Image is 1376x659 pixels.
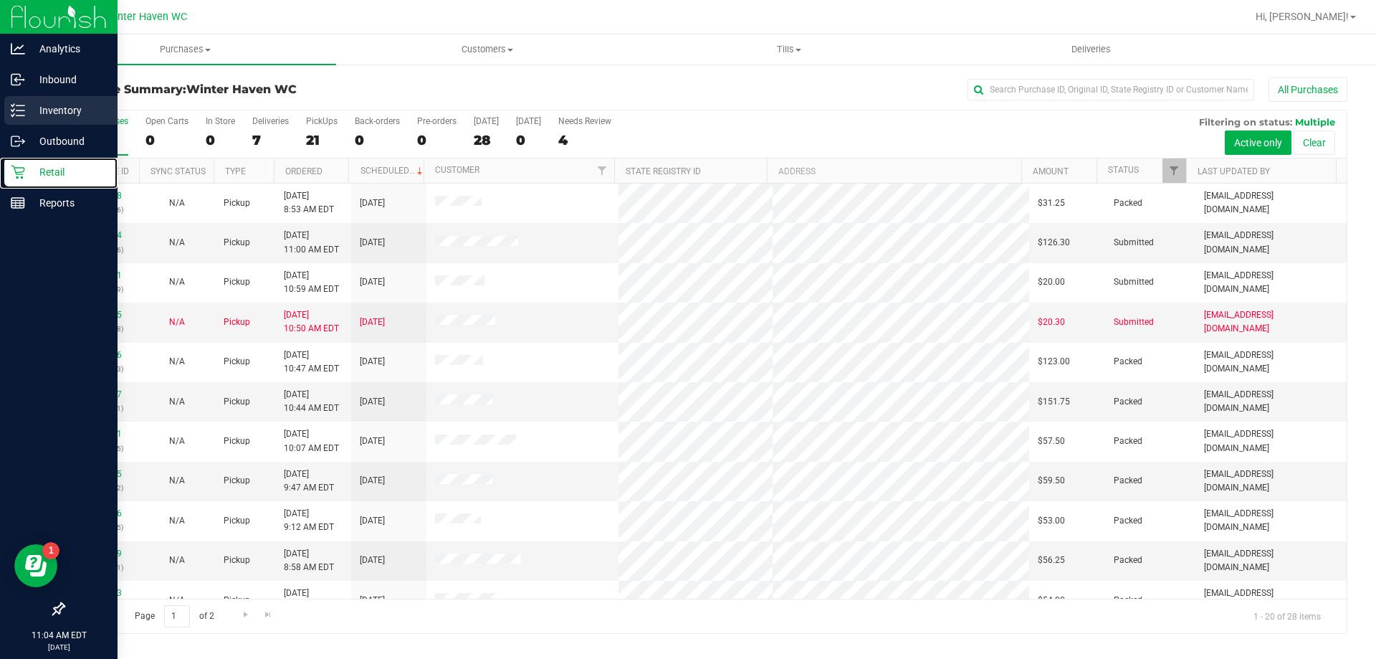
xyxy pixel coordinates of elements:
[1204,189,1338,217] span: [EMAIL_ADDRESS][DOMAIN_NAME]
[284,468,334,495] span: [DATE] 9:47 AM EDT
[1038,474,1065,488] span: $59.50
[1204,229,1338,256] span: [EMAIL_ADDRESS][DOMAIN_NAME]
[1114,514,1142,528] span: Packed
[164,605,190,627] input: 1
[82,270,122,280] a: 11987591
[82,389,122,399] a: 11987287
[224,275,250,289] span: Pickup
[1204,388,1338,415] span: [EMAIL_ADDRESS][DOMAIN_NAME]
[11,72,25,87] inline-svg: Inbound
[224,236,250,250] span: Pickup
[1256,11,1349,22] span: Hi, [PERSON_NAME]!
[252,132,289,148] div: 7
[11,42,25,56] inline-svg: Analytics
[123,605,226,627] span: Page of 2
[25,194,111,212] p: Reports
[11,134,25,148] inline-svg: Outbound
[639,43,939,56] span: Tills
[82,588,122,598] a: 11986103
[417,116,457,126] div: Pre-orders
[1114,554,1142,567] span: Packed
[169,594,185,607] button: N/A
[360,474,385,488] span: [DATE]
[284,189,334,217] span: [DATE] 8:53 AM EDT
[360,355,385,369] span: [DATE]
[1204,308,1338,336] span: [EMAIL_ADDRESS][DOMAIN_NAME]
[306,132,338,148] div: 21
[169,356,185,366] span: Not Applicable
[474,116,499,126] div: [DATE]
[1038,554,1065,567] span: $56.25
[82,191,122,201] a: 11986648
[11,103,25,118] inline-svg: Inventory
[169,395,185,409] button: N/A
[169,554,185,567] button: N/A
[360,594,385,607] span: [DATE]
[355,132,400,148] div: 0
[63,83,491,96] h3: Purchase Summary:
[34,34,336,65] a: Purchases
[1114,435,1142,448] span: Packed
[1038,275,1065,289] span: $20.00
[186,82,297,96] span: Winter Haven WC
[1295,116,1335,128] span: Multiple
[169,516,185,526] span: Not Applicable
[82,429,122,439] a: 11987081
[169,275,185,289] button: N/A
[169,355,185,369] button: N/A
[169,514,185,528] button: N/A
[169,277,185,287] span: Not Applicable
[1108,165,1139,175] a: Status
[169,198,185,208] span: Not Applicable
[1162,158,1186,183] a: Filter
[224,474,250,488] span: Pickup
[224,435,250,448] span: Pickup
[169,236,185,250] button: N/A
[284,547,334,574] span: [DATE] 8:58 AM EDT
[206,116,235,126] div: In Store
[1204,427,1338,455] span: [EMAIL_ADDRESS][DOMAIN_NAME]
[1114,355,1142,369] span: Packed
[1038,196,1065,210] span: $31.25
[82,508,122,518] a: 11986686
[82,230,122,240] a: 11987594
[1204,547,1338,574] span: [EMAIL_ADDRESS][DOMAIN_NAME]
[206,132,235,148] div: 0
[360,395,385,409] span: [DATE]
[235,605,256,625] a: Go to the next page
[225,166,246,176] a: Type
[767,158,1021,184] th: Address
[474,132,499,148] div: 28
[258,605,279,625] a: Go to the last page
[252,116,289,126] div: Deliveries
[6,629,111,642] p: 11:04 AM EDT
[224,196,250,210] span: Pickup
[360,435,385,448] span: [DATE]
[417,132,457,148] div: 0
[82,350,122,360] a: 11987356
[82,549,122,559] a: 11986669
[591,158,614,183] a: Filter
[336,34,638,65] a: Customers
[25,71,111,88] p: Inbound
[169,595,185,605] span: Not Applicable
[360,514,385,528] span: [DATE]
[967,79,1254,100] input: Search Purchase ID, Original ID, State Registry ID or Customer Name...
[626,166,701,176] a: State Registry ID
[1114,474,1142,488] span: Packed
[284,349,339,376] span: [DATE] 10:47 AM EDT
[285,166,322,176] a: Ordered
[1038,355,1070,369] span: $123.00
[14,544,57,587] iframe: Resource center
[360,275,385,289] span: [DATE]
[82,310,122,320] a: 11987435
[1114,275,1154,289] span: Submitted
[145,132,188,148] div: 0
[11,196,25,210] inline-svg: Reports
[1114,196,1142,210] span: Packed
[355,116,400,126] div: Back-orders
[1204,587,1338,614] span: [EMAIL_ADDRESS][DOMAIN_NAME]
[1038,514,1065,528] span: $53.00
[1038,395,1070,409] span: $151.75
[224,316,250,329] span: Pickup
